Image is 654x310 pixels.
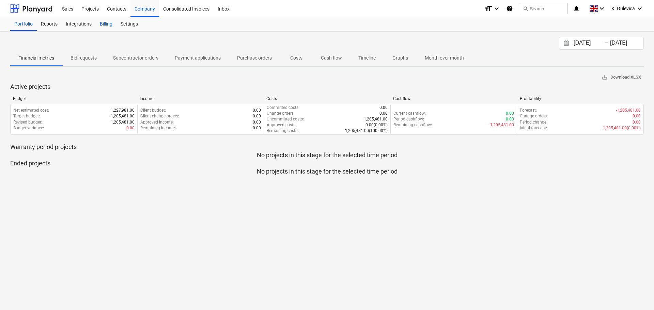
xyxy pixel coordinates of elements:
a: Integrations [62,17,96,31]
div: Income [140,96,261,101]
span: save_alt [602,74,608,80]
p: Cash flow [321,54,342,62]
a: Billing [96,17,116,31]
p: 0.00 [633,113,641,119]
p: 0.00 [253,125,261,131]
p: Approved costs : [267,122,296,128]
p: 1,205,481.00 [111,113,135,119]
p: Bid requests [71,54,97,62]
button: Interact with the calendar and add the check-in date for your trip. [561,39,572,47]
p: 0.00 [379,111,388,116]
input: Start Date [572,38,607,48]
button: Search [520,3,567,14]
p: Approved income : [140,119,174,125]
p: 0.00 [126,125,135,131]
p: Remaining cashflow : [393,122,432,128]
span: search [523,6,528,11]
p: Net estimated cost : [13,108,49,113]
i: keyboard_arrow_down [598,4,606,13]
p: Warranty period projects [10,143,644,151]
p: Remaining costs : [267,128,298,134]
p: -1,205,481.00 [489,122,514,128]
p: 1,205,481.00 ( 100.00% ) [345,128,388,134]
p: 0.00 [379,105,388,111]
p: -1,205,481.00 ( 0.00% ) [602,125,641,131]
p: Revised budget : [13,119,42,125]
iframe: Chat Widget [620,277,654,310]
p: 0.00 [253,119,261,125]
p: Costs [288,54,305,62]
p: 1,227,981.00 [111,108,135,113]
p: Initial forecast : [520,125,547,131]
p: Current cashflow : [393,111,426,116]
p: Client change orders : [140,113,179,119]
p: 1,205,481.00 [364,116,388,122]
p: Budget variance : [13,125,44,131]
p: Ended projects [10,159,644,167]
i: keyboard_arrow_down [493,4,501,13]
a: Portfolio [10,17,37,31]
p: 1,205,481.00 [111,119,135,125]
i: keyboard_arrow_down [636,4,644,13]
p: Timeline [358,54,376,62]
p: No projects in this stage for the selected time period [10,167,644,176]
p: -1,205,481.00 [616,108,641,113]
p: Uncommitted costs : [267,116,304,122]
p: 0.00 [253,108,261,113]
div: - [604,41,609,45]
div: Costs [266,96,388,101]
p: 0.00 [506,111,514,116]
span: Download XLSX [602,74,641,81]
p: Subcontractor orders [113,54,158,62]
i: format_size [484,4,493,13]
p: Committed costs : [267,105,299,111]
i: Knowledge base [506,4,513,13]
p: Month over month [425,54,464,62]
input: End Date [609,38,643,48]
p: Client budget : [140,108,166,113]
p: 0.00 ( 0.00% ) [365,122,388,128]
button: Download XLSX [599,72,644,83]
p: Forecast : [520,108,537,113]
p: Period change : [520,119,547,125]
p: Payment applications [175,54,221,62]
div: Cashflow [393,96,514,101]
p: No projects in this stage for the selected time period [10,151,644,159]
p: Period cashflow : [393,116,424,122]
p: Purchase orders [237,54,272,62]
p: Graphs [392,54,408,62]
i: notifications [573,4,580,13]
div: Profitability [520,96,641,101]
a: Settings [116,17,142,31]
p: 0.00 [506,116,514,122]
p: Change orders : [267,111,295,116]
a: Reports [37,17,62,31]
span: K. Gulevica [611,6,635,11]
p: 0.00 [253,113,261,119]
p: Remaining income : [140,125,176,131]
div: Budget [13,96,134,101]
p: Financial metrics [18,54,54,62]
p: Target budget : [13,113,40,119]
p: Change orders : [520,113,548,119]
p: Active projects [10,83,644,91]
p: 0.00 [633,119,641,125]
